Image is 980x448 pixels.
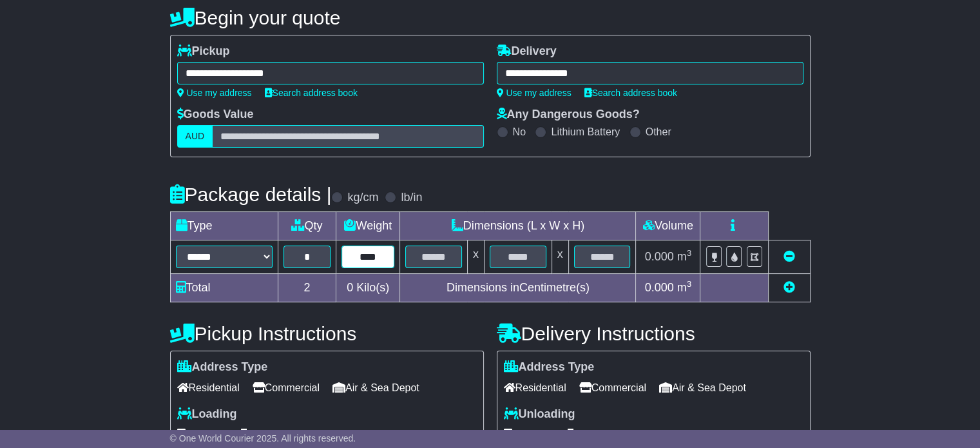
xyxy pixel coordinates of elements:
label: Lithium Battery [551,126,620,138]
label: kg/cm [347,191,378,205]
span: Air & Sea Depot [659,378,746,398]
td: Kilo(s) [336,274,400,302]
span: 0 [347,281,353,294]
label: Address Type [177,360,268,375]
label: Address Type [504,360,595,375]
h4: Package details | [170,184,332,205]
a: Search address book [265,88,358,98]
a: Add new item [783,281,795,294]
span: 0.000 [645,250,674,263]
td: Type [170,212,278,240]
h4: Pickup Instructions [170,323,484,344]
label: AUD [177,125,213,148]
span: Commercial [253,378,320,398]
span: Residential [177,378,240,398]
span: m [677,281,692,294]
label: Other [646,126,671,138]
label: Any Dangerous Goods? [497,108,640,122]
td: Volume [636,212,700,240]
span: Residential [504,378,566,398]
a: Remove this item [783,250,795,263]
td: Total [170,274,278,302]
sup: 3 [687,279,692,289]
td: x [467,240,484,274]
td: Qty [278,212,336,240]
span: Tail Lift [561,424,606,444]
td: 2 [278,274,336,302]
span: 0.000 [645,281,674,294]
span: Commercial [579,378,646,398]
label: Pickup [177,44,230,59]
a: Use my address [497,88,572,98]
label: No [513,126,526,138]
a: Search address book [584,88,677,98]
span: Forklift [504,424,548,444]
td: x [552,240,568,274]
label: Goods Value [177,108,254,122]
span: © One World Courier 2025. All rights reserved. [170,433,356,443]
td: Dimensions (L x W x H) [400,212,636,240]
span: Tail Lift [234,424,279,444]
h4: Begin your quote [170,7,811,28]
label: Loading [177,407,237,422]
sup: 3 [687,248,692,258]
td: Dimensions in Centimetre(s) [400,274,636,302]
label: lb/in [401,191,422,205]
h4: Delivery Instructions [497,323,811,344]
td: Weight [336,212,400,240]
label: Unloading [504,407,575,422]
a: Use my address [177,88,252,98]
span: Air & Sea Depot [332,378,419,398]
span: m [677,250,692,263]
span: Forklift [177,424,221,444]
label: Delivery [497,44,557,59]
